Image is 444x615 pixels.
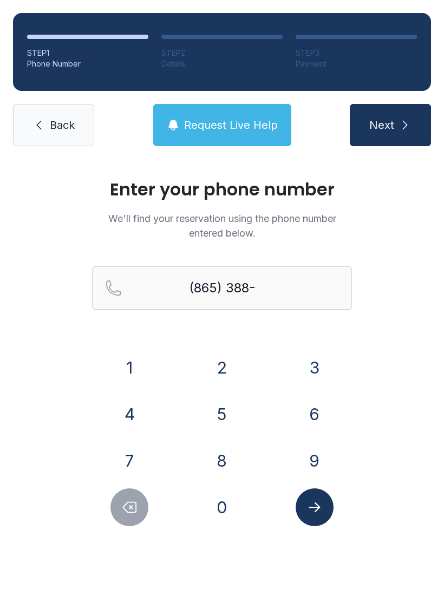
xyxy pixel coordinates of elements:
button: 7 [110,442,148,480]
button: 4 [110,395,148,433]
h1: Enter your phone number [92,181,352,198]
div: Details [161,58,283,69]
button: 6 [296,395,334,433]
div: STEP 2 [161,48,283,58]
input: Reservation phone number [92,266,352,310]
button: Delete number [110,488,148,526]
button: Submit lookup form [296,488,334,526]
button: 8 [203,442,241,480]
button: 5 [203,395,241,433]
div: Phone Number [27,58,148,69]
button: 3 [296,349,334,387]
span: Request Live Help [184,117,278,133]
button: 2 [203,349,241,387]
span: Back [50,117,75,133]
p: We'll find your reservation using the phone number entered below. [92,211,352,240]
div: STEP 1 [27,48,148,58]
span: Next [369,117,394,133]
button: 9 [296,442,334,480]
button: 0 [203,488,241,526]
div: Payment [296,58,417,69]
div: STEP 3 [296,48,417,58]
button: 1 [110,349,148,387]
